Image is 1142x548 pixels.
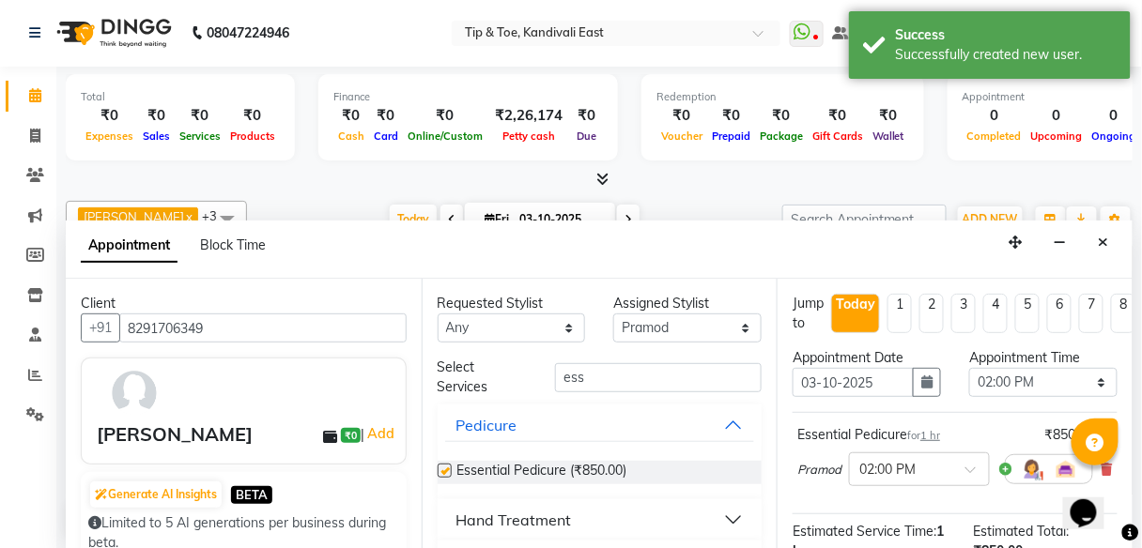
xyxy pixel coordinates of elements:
span: Wallet [868,129,909,143]
span: Expenses [81,129,138,143]
div: Client [81,294,407,313]
input: yyyy-mm-dd [793,368,914,397]
div: [PERSON_NAME] [97,420,253,449]
span: Pramod [797,461,841,479]
span: BETA [231,486,272,504]
div: Appointment Time [969,348,1118,368]
div: Successfully created new user. [896,45,1117,65]
span: Card [369,129,403,143]
img: Hairdresser.png [1021,458,1043,480]
div: ₹2,26,174 [487,105,570,127]
span: Ongoing [1088,129,1141,143]
div: ₹0 [570,105,603,127]
span: ₹850.00 [1045,425,1094,445]
img: avatar [107,366,162,420]
div: ₹0 [755,105,808,127]
div: Hand Treatment [456,509,572,531]
div: 0 [963,105,1026,127]
a: Add [364,422,397,445]
div: ₹0 [225,105,280,127]
span: | [361,422,397,445]
span: Package [755,129,808,143]
div: Requested Stylist [438,294,586,313]
li: 1 [887,294,912,333]
span: Cash [333,129,369,143]
div: 0 [1026,105,1088,127]
iframe: chat widget [1063,473,1123,529]
span: Completed [963,129,1026,143]
span: Block Time [200,236,266,253]
span: +3 [202,208,231,223]
span: Gift Cards [808,129,868,143]
div: Total [81,89,280,105]
li: 6 [1047,294,1072,333]
div: 0 [1088,105,1141,127]
div: Jump to [793,294,824,333]
div: ₹0 [175,105,225,127]
div: ₹0 [81,105,138,127]
span: Essential Pedicure (₹850.00) [457,461,627,484]
b: 08047224946 [207,7,289,59]
span: Fri [480,212,514,226]
button: ADD NEW [958,206,1023,233]
button: Generate AI Insights [90,481,222,508]
li: 4 [983,294,1008,333]
span: 1 hr [920,429,940,442]
span: Estimated Service Time: [793,523,936,540]
input: 2025-10-03 [514,205,608,234]
span: Online/Custom [403,129,487,143]
img: Interior.png [1055,458,1077,480]
input: Search by Name/Mobile/Email/Code [119,313,407,342]
button: Close [1090,228,1118,257]
div: ₹0 [403,105,487,127]
div: ₹0 [138,105,175,127]
span: ADD NEW [963,212,1018,226]
span: Upcoming [1026,129,1088,143]
div: Pedicure [456,414,517,436]
li: 8 [1111,294,1135,333]
span: Services [175,129,225,143]
div: ₹0 [868,105,909,127]
button: Pedicure [445,408,755,442]
div: ₹0 [369,105,403,127]
button: Hand Treatment [445,503,755,537]
div: Success [896,25,1117,45]
span: [PERSON_NAME] [84,209,184,224]
input: Search Appointment [782,205,947,234]
input: Search by service name [555,363,762,392]
div: Appointment Date [793,348,941,368]
span: Today [390,205,437,234]
a: x [184,209,193,224]
div: Assigned Stylist [613,294,762,313]
div: Today [836,295,875,314]
div: Select Services [424,358,541,397]
span: Sales [138,129,175,143]
li: 7 [1079,294,1103,333]
li: 2 [919,294,944,333]
li: 3 [951,294,976,333]
small: for [907,429,940,442]
div: ₹0 [707,105,755,127]
div: Essential Pedicure [797,425,940,445]
span: Due [572,129,601,143]
div: ₹0 [808,105,868,127]
span: Estimated Total: [973,523,1069,540]
button: +91 [81,313,120,342]
span: ₹0 [341,428,361,443]
span: Petty cash [498,129,560,143]
span: Products [225,129,280,143]
img: logo [48,7,177,59]
span: Prepaid [707,129,755,143]
div: Redemption [656,89,909,105]
span: Voucher [656,129,707,143]
div: Finance [333,89,603,105]
li: 5 [1015,294,1040,333]
div: ₹0 [656,105,707,127]
span: Appointment [81,229,177,263]
div: ₹0 [333,105,369,127]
